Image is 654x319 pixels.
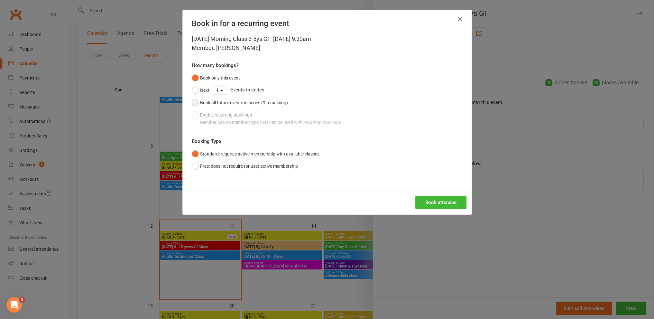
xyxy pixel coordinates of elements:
button: Book all future events in series (9 remaining) [192,97,288,109]
label: How many bookings? [192,61,238,69]
iframe: Intercom live chat [6,297,22,313]
button: Close [455,14,465,24]
div: Book all future events in series (9 remaining) [200,99,288,106]
div: Events in series [192,84,463,96]
div: [DATE] Morning Class 3-5ys GI - [DATE] 9:30am Member: [PERSON_NAME] [192,34,463,52]
button: Free: does not require (or use) active membership [192,160,298,172]
button: Next [192,84,209,96]
button: Book only this event [192,72,240,84]
label: Booking Type [192,137,221,145]
h4: Book in for a recurring event [192,19,463,28]
button: Standard: requires active membership with available classes [192,148,319,160]
button: Book attendee [415,196,466,209]
span: 2 [20,297,25,302]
